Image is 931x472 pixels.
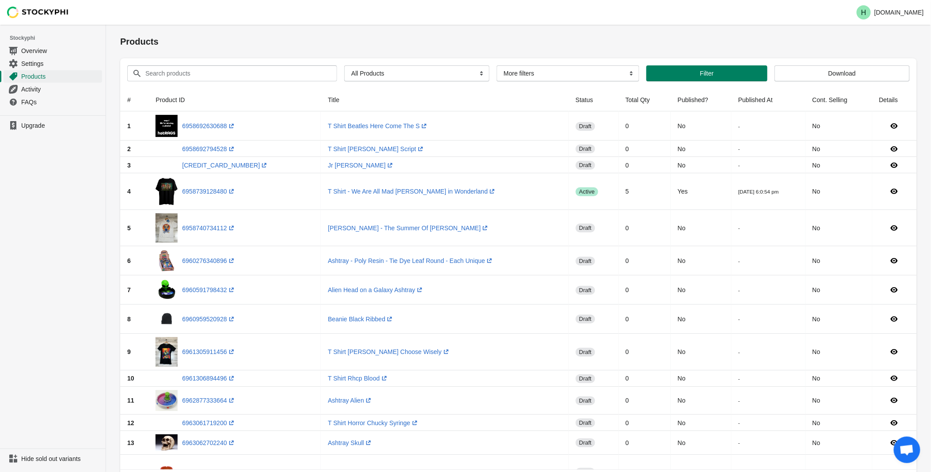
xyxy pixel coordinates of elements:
[619,111,671,141] td: 0
[861,9,866,16] text: H
[148,88,321,111] th: Product ID
[328,419,419,426] a: T Shirt Horror Chucky Syringe(opens a new window)
[4,119,102,132] a: Upgrade
[619,88,671,111] th: Total Qty
[127,145,131,152] span: 2
[156,213,178,243] img: image_de5f00f6-9874-42ea-bcb3-67a83f16a68c.jpg
[4,453,102,465] a: Hide sold out variants
[874,9,924,16] p: [DOMAIN_NAME]
[127,225,131,232] span: 5
[328,188,497,195] a: T Shirt - We Are All Mad [PERSON_NAME] in Wonderland(opens a new window)
[145,65,321,81] input: Search products
[671,173,731,210] td: Yes
[182,225,236,232] a: 6958740734112(opens a new window)
[127,316,131,323] span: 8
[328,286,424,293] a: Alien Head on a Galaxy Ashtray(opens a new window)
[619,431,671,455] td: 0
[21,59,100,68] span: Settings
[10,34,106,42] span: Stockyphi
[182,145,236,152] a: 6958692794528(opens a new window)
[576,257,595,266] span: draft
[619,334,671,370] td: 0
[619,305,671,334] td: 0
[328,162,395,169] a: Jr [PERSON_NAME](opens a new window)
[127,375,134,382] span: 10
[671,370,731,387] td: No
[894,437,920,463] div: Open chat
[156,115,178,137] img: missingphoto_7a24dcec-e92d-412d-8321-cee5b0539024.png
[671,415,731,431] td: No
[671,210,731,247] td: No
[328,348,450,355] a: T Shirt [PERSON_NAME] Choose Wisely(opens a new window)
[328,375,388,382] a: T Shirt Rhcp Blood(opens a new window)
[127,419,134,426] span: 12
[156,337,178,367] img: image_34fcfe6c-a03d-4fd4-b16b-d63a27655cdf.jpg
[853,4,927,21] button: Avatar with initials H[DOMAIN_NAME]
[806,157,872,173] td: No
[182,397,236,404] a: 6962877333664(opens a new window)
[156,390,178,411] img: 1110990101.jpg
[738,349,740,355] small: -
[806,431,872,455] td: No
[738,440,740,445] small: -
[182,162,269,169] a: [CREDIT_CARD_NUMBER](opens a new window)
[328,257,494,264] a: Ashtray - Poly Resin - Tie Dye Leaf Round - Each Unique(opens a new window)
[738,376,740,381] small: -
[321,88,569,111] th: Title
[671,431,731,455] td: No
[156,308,178,330] img: 502747.png
[619,157,671,173] td: 0
[120,88,148,111] th: #
[619,141,671,157] td: 0
[872,88,917,111] th: Details
[738,123,740,129] small: -
[182,122,236,129] a: 6958692630688(opens a new window)
[700,70,714,77] span: Filter
[806,334,872,370] td: No
[182,188,236,195] a: 6958739128480(opens a new window)
[619,275,671,305] td: 0
[775,65,910,81] button: Download
[120,35,917,48] h1: Products
[576,374,595,383] span: draft
[127,286,131,293] span: 7
[21,454,100,463] span: Hide sold out variants
[156,279,178,301] img: 502563.jpg
[182,348,236,355] a: 6961305911456(opens a new window)
[731,88,806,111] th: Published At
[576,419,595,427] span: draft
[806,305,872,334] td: No
[127,348,131,355] span: 9
[127,188,131,195] span: 4
[671,275,731,305] td: No
[806,111,872,141] td: No
[738,189,779,194] small: [DATE] 6:0:54 pm
[619,415,671,431] td: 0
[7,7,69,18] img: Stockyphi
[671,334,731,370] td: No
[576,315,595,324] span: draft
[328,316,394,323] a: Beanie Black Ribbed(opens a new window)
[21,46,100,55] span: Overview
[619,370,671,387] td: 0
[738,316,740,322] small: -
[127,257,131,264] span: 6
[182,286,236,293] a: 6960591798432(opens a new window)
[4,44,102,57] a: Overview
[738,287,740,293] small: -
[328,439,373,446] a: Ashtray Skull(opens a new window)
[738,162,740,168] small: -
[328,225,490,232] a: [PERSON_NAME] - The Summer Of [PERSON_NAME](opens a new window)
[671,157,731,173] td: No
[806,387,872,415] td: No
[21,85,100,94] span: Activity
[619,210,671,247] td: 0
[127,122,131,129] span: 1
[182,375,236,382] a: 6961306894496(opens a new window)
[569,88,619,111] th: Status
[671,246,731,275] td: No
[576,187,598,196] span: active
[806,88,872,111] th: Cont. Selling
[738,398,740,403] small: -
[671,111,731,141] td: No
